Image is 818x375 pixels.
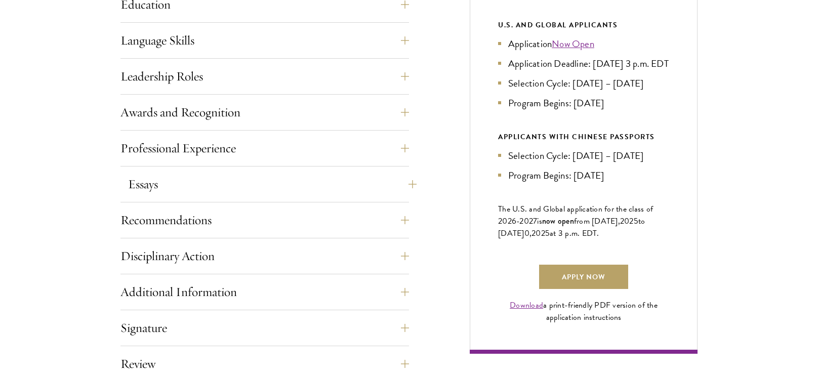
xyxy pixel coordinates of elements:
[498,56,669,71] li: Application Deadline: [DATE] 3 p.m. EDT
[498,168,669,183] li: Program Begins: [DATE]
[128,172,417,196] button: Essays
[120,100,409,124] button: Awards and Recognition
[510,299,543,311] a: Download
[120,208,409,232] button: Recommendations
[498,96,669,110] li: Program Begins: [DATE]
[524,227,529,239] span: 0
[498,215,645,239] span: to [DATE]
[539,265,628,289] a: Apply Now
[498,203,653,227] span: The U.S. and Global application for the class of 202
[550,227,599,239] span: at 3 p.m. EDT.
[120,316,409,340] button: Signature
[498,19,669,31] div: U.S. and Global Applicants
[120,64,409,89] button: Leadership Roles
[498,36,669,51] li: Application
[533,215,537,227] span: 7
[516,215,533,227] span: -202
[120,28,409,53] button: Language Skills
[120,244,409,268] button: Disciplinary Action
[552,36,594,51] a: Now Open
[498,299,669,323] div: a print-friendly PDF version of the application instructions
[531,227,545,239] span: 202
[498,76,669,91] li: Selection Cycle: [DATE] – [DATE]
[542,215,574,227] span: now open
[498,148,669,163] li: Selection Cycle: [DATE] – [DATE]
[537,215,542,227] span: is
[120,136,409,160] button: Professional Experience
[512,215,516,227] span: 6
[634,215,638,227] span: 5
[529,227,531,239] span: ,
[545,227,550,239] span: 5
[120,280,409,304] button: Additional Information
[620,215,634,227] span: 202
[498,131,669,143] div: APPLICANTS WITH CHINESE PASSPORTS
[574,215,620,227] span: from [DATE],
